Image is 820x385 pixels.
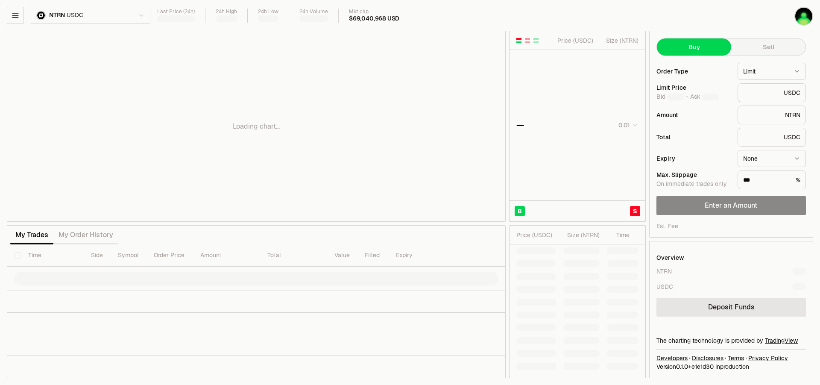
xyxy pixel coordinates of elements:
[533,37,539,44] button: Show Buy Orders Only
[516,119,524,131] div: —
[690,93,719,101] span: Ask
[656,362,806,371] div: Version 0.1.0 + in production
[656,282,673,291] div: USDC
[656,156,731,162] div: Expiry
[111,244,147,267] th: Symbol
[728,354,744,362] a: Terms
[358,244,389,267] th: Filled
[656,336,806,345] div: The charting technology is provided by
[53,226,118,244] button: My Order History
[656,354,688,362] a: Developers
[193,244,261,267] th: Amount
[233,121,280,132] p: Loading chart...
[258,9,278,15] div: 24h Low
[656,112,731,118] div: Amount
[147,244,193,267] th: Order Price
[656,68,731,74] div: Order Type
[157,9,195,15] div: Last Price (24h)
[656,222,678,230] div: Est. Fee
[692,354,723,362] a: Disclosures
[299,9,328,15] div: 24h Volume
[656,172,731,178] div: Max. Slippage
[37,12,45,19] img: NTRN Logo
[656,85,731,91] div: Limit Price
[656,93,688,101] span: Bid -
[633,207,637,215] span: S
[600,36,638,45] div: Size ( NTRN )
[261,244,328,267] th: Total
[349,15,399,23] div: $69,040,968 USD
[216,9,237,15] div: 24h High
[515,37,522,44] button: Show Buy and Sell Orders
[656,298,806,317] a: Deposit Funds
[67,12,83,19] span: USDC
[84,244,111,267] th: Side
[738,83,806,102] div: USDC
[656,134,731,140] div: Total
[738,150,806,167] button: None
[795,8,812,25] img: Blue Ledger
[657,38,731,56] button: Buy
[14,252,21,259] button: Select all
[656,267,672,276] div: NTRN
[656,180,731,188] div: On immediate trades only
[10,226,53,244] button: My Trades
[731,38,805,56] button: Sell
[563,231,600,239] div: Size ( NTRN )
[389,244,449,267] th: Expiry
[518,207,522,215] span: B
[738,170,806,189] div: %
[555,36,593,45] div: Price ( USDC )
[516,231,556,239] div: Price ( USDC )
[49,12,65,19] span: NTRN
[765,337,798,344] a: TradingView
[21,244,84,267] th: Time
[328,244,358,267] th: Value
[738,128,806,147] div: USDC
[748,354,788,362] a: Privacy Policy
[349,9,399,15] div: Mkt cap
[738,63,806,80] button: Limit
[524,37,531,44] button: Show Sell Orders Only
[616,120,638,130] button: 0.01
[738,106,806,124] div: NTRN
[656,253,684,262] div: Overview
[607,231,630,239] div: Time
[691,363,714,370] span: e1e1d3091cdd19e8fa4cf41cae901f839dd6ea94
